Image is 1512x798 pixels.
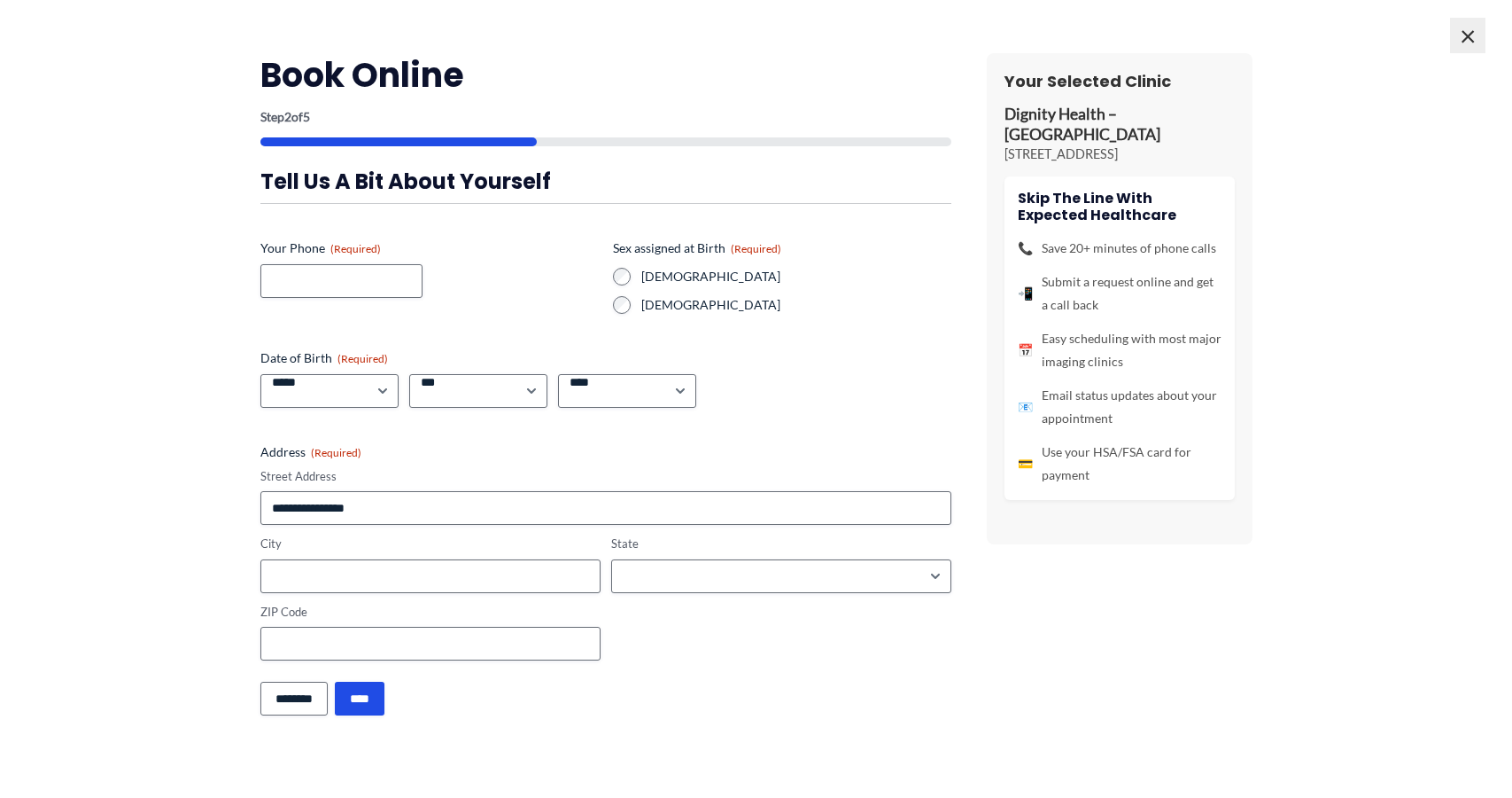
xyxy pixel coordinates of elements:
span: 📲 [1018,282,1033,305]
li: Easy scheduling with most major imaging clinics [1018,327,1221,373]
label: [DEMOGRAPHIC_DATA] [641,296,951,314]
legend: Address [260,443,361,461]
li: Email status updates about your appointment [1018,384,1221,430]
span: 📧 [1018,395,1033,419]
label: ZIP Code [260,604,601,621]
li: Save 20+ minutes of phone calls [1018,237,1221,260]
span: (Required) [337,352,388,365]
li: Use your HSA/FSA card for payment [1018,441,1221,487]
span: (Required) [311,446,361,459]
h4: Skip the line with Expected Healthcare [1018,190,1221,223]
label: [DEMOGRAPHIC_DATA] [641,268,951,286]
h2: Book Online [260,53,951,97]
span: 📞 [1018,237,1033,260]
span: × [1450,18,1485,53]
legend: Date of Birth [260,349,388,367]
span: (Required) [731,242,781,255]
h3: Your Selected Clinic [1004,71,1235,91]
p: [STREET_ADDRESS] [1004,145,1235,163]
legend: Sex assigned at Birth [613,239,781,257]
p: Dignity Health – [GEOGRAPHIC_DATA] [1004,105,1235,145]
span: (Required) [330,242,381,255]
span: 📅 [1018,339,1033,362]
label: State [611,536,951,552]
li: Submit a request online and get a call back [1018,270,1221,317]
h3: Tell us a bit about yourself [260,168,951,195]
span: 2 [284,109,291,124]
label: Your Phone [260,239,599,257]
label: Street Address [260,468,951,485]
label: City [260,536,601,552]
p: Step of [260,111,951,123]
span: 💳 [1018,452,1033,475]
span: 5 [303,109,310,124]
